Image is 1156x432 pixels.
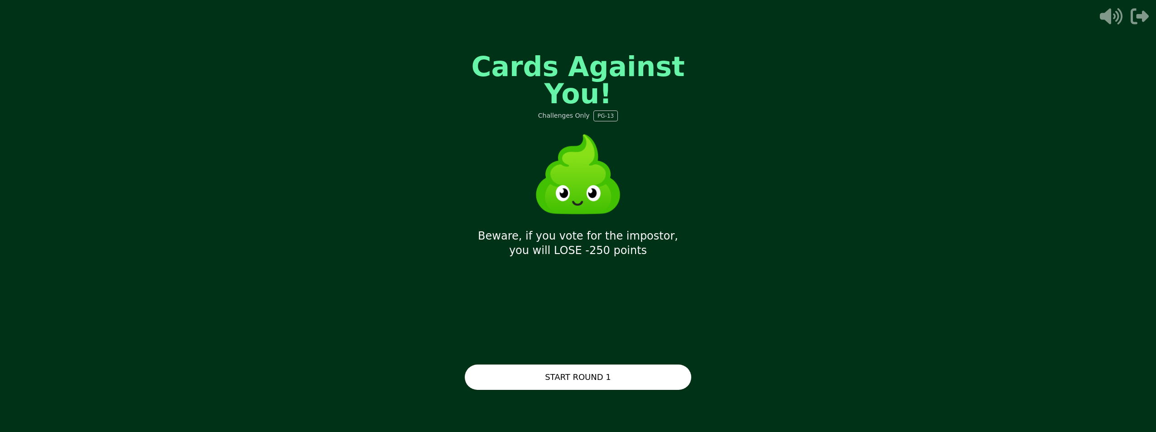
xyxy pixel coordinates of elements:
[538,111,618,120] p: Challenges Only
[453,229,703,258] p: Beware, if you vote for the impostor, you will LOSE -250 points
[465,365,691,390] button: START ROUND 1
[524,120,632,229] img: Wasabi Mascot
[593,110,618,121] span: PG-13
[453,53,703,107] h1: Cards Against You!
